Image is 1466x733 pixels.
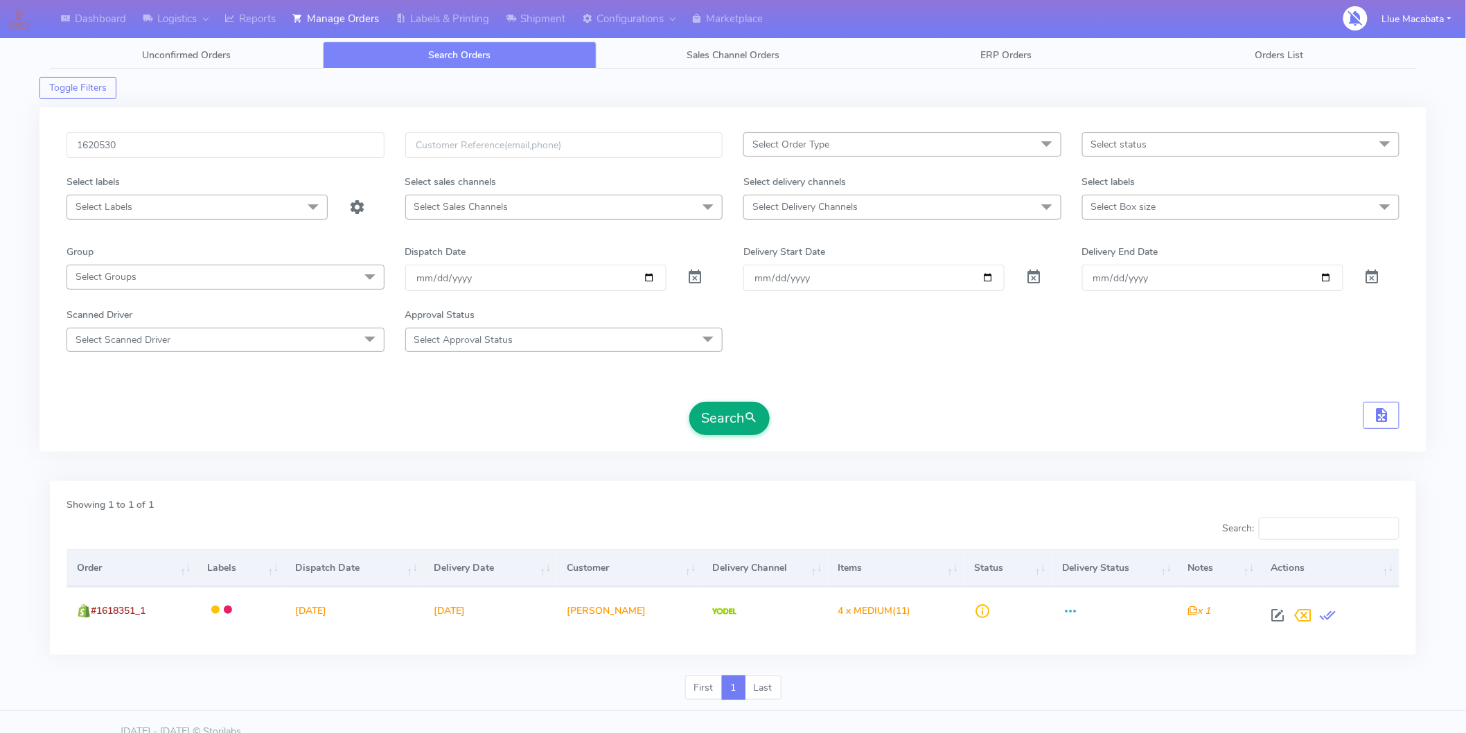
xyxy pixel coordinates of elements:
[743,175,846,189] label: Select delivery channels
[284,587,423,633] td: [DATE]
[405,308,475,322] label: Approval Status
[67,308,132,322] label: Scanned Driver
[1255,48,1304,62] span: Orders List
[556,587,702,633] td: [PERSON_NAME]
[414,333,513,346] span: Select Approval Status
[76,270,136,283] span: Select Groups
[1082,245,1158,259] label: Delivery End Date
[1052,549,1178,587] th: Delivery Status: activate to sort column ascending
[980,48,1032,62] span: ERP Orders
[67,245,94,259] label: Group
[67,132,385,158] input: Order Id
[284,549,423,587] th: Dispatch Date: activate to sort column ascending
[964,549,1052,587] th: Status: activate to sort column ascending
[1188,604,1211,617] i: x 1
[197,549,285,587] th: Labels: activate to sort column ascending
[67,497,154,512] label: Showing 1 to 1 of 1
[405,175,497,189] label: Select sales channels
[687,48,779,62] span: Sales Channel Orders
[1091,200,1156,213] span: Select Box size
[1222,518,1399,540] label: Search:
[405,245,466,259] label: Dispatch Date
[1178,549,1260,587] th: Notes: activate to sort column ascending
[423,549,556,587] th: Delivery Date: activate to sort column ascending
[712,608,736,615] img: Yodel
[77,604,91,618] img: shopify.png
[743,245,825,259] label: Delivery Start Date
[414,200,509,213] span: Select Sales Channels
[556,549,702,587] th: Customer: activate to sort column ascending
[689,402,770,435] button: Search
[67,175,120,189] label: Select labels
[1082,175,1136,189] label: Select labels
[39,77,116,99] button: Toggle Filters
[1372,5,1462,33] button: Llue Macabata
[1259,518,1399,540] input: Search:
[752,138,829,151] span: Select Order Type
[752,200,858,213] span: Select Delivery Channels
[67,549,197,587] th: Order: activate to sort column ascending
[76,333,170,346] span: Select Scanned Driver
[838,604,911,617] span: (11)
[722,675,745,700] a: 1
[828,549,964,587] th: Items: activate to sort column ascending
[423,587,556,633] td: [DATE]
[429,48,491,62] span: Search Orders
[838,604,893,617] span: 4 x MEDIUM
[76,200,132,213] span: Select Labels
[405,132,723,158] input: Customer Reference(email,phone)
[91,604,145,617] span: #1618351_1
[1091,138,1147,151] span: Select status
[142,48,231,62] span: Unconfirmed Orders
[1260,549,1399,587] th: Actions: activate to sort column ascending
[50,42,1416,69] ul: Tabs
[702,549,828,587] th: Delivery Channel: activate to sort column ascending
